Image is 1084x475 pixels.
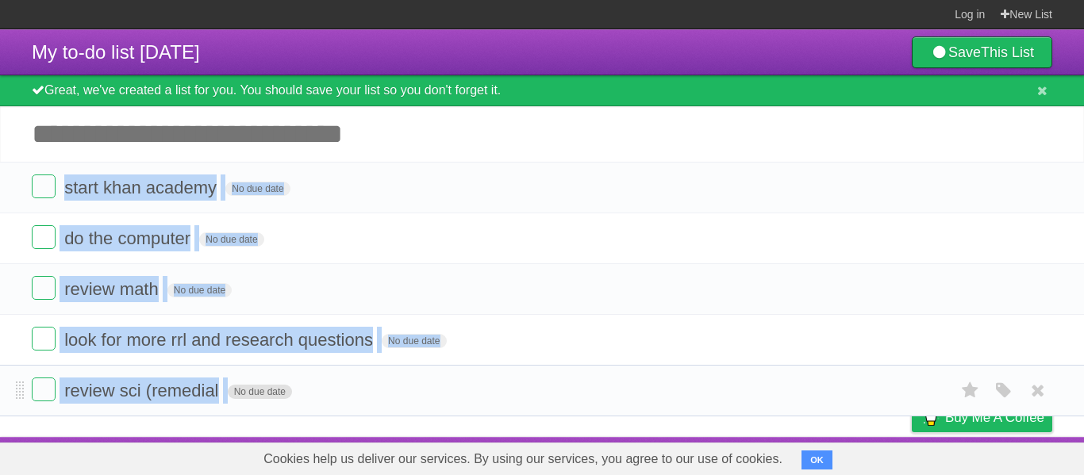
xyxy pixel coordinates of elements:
[228,385,292,399] span: No due date
[64,381,222,400] span: review sci (remedial
[225,182,290,196] span: No due date
[64,228,194,248] span: do the computer
[32,377,56,401] label: Done
[912,36,1052,68] a: SaveThis List
[167,283,232,297] span: No due date
[945,404,1044,431] span: Buy me a coffee
[248,443,798,475] span: Cookies help us deliver our services. By using our services, you agree to our use of cookies.
[837,441,872,471] a: Terms
[912,403,1052,432] a: Buy me a coffee
[32,41,200,63] span: My to-do list [DATE]
[753,441,817,471] a: Developers
[64,178,221,197] span: start khan academy
[920,404,941,431] img: Buy me a coffee
[199,232,263,247] span: No due date
[64,279,163,299] span: review math
[382,334,446,348] span: No due date
[981,44,1034,60] b: This List
[801,450,832,469] button: OK
[955,377,986,404] label: Star task
[952,441,1052,471] a: Suggest a feature
[701,441,734,471] a: About
[891,441,932,471] a: Privacy
[64,330,377,350] span: look for more rrl and research questions
[32,174,56,198] label: Done
[32,276,56,300] label: Done
[32,225,56,249] label: Done
[32,327,56,351] label: Done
